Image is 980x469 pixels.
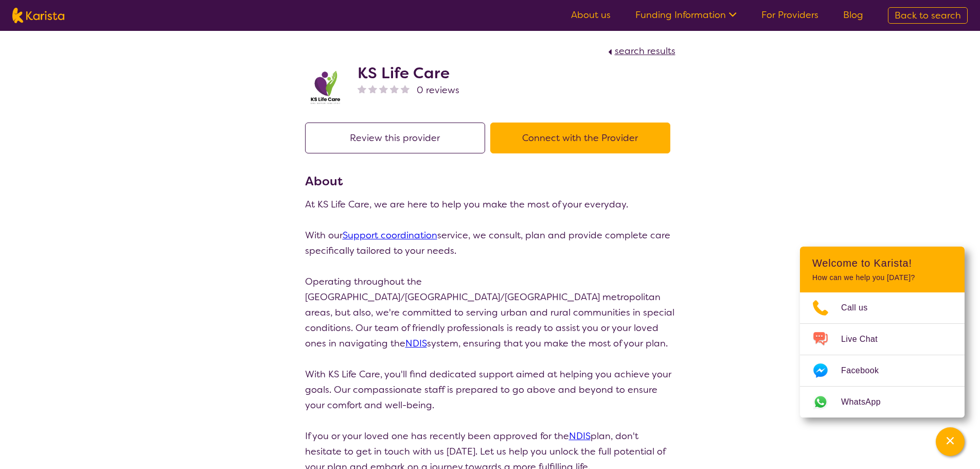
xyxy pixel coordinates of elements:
[490,132,675,144] a: Connect with the Provider
[305,123,485,153] button: Review this provider
[761,9,818,21] a: For Providers
[390,84,399,93] img: nonereviewstar
[405,337,427,350] a: NDIS
[490,123,670,153] button: Connect with the Provider
[635,9,737,21] a: Funding Information
[343,229,437,241] a: Support coordination
[379,84,388,93] img: nonereviewstar
[800,387,965,418] a: Web link opens in a new tab.
[417,82,459,98] span: 0 reviews
[800,247,965,418] div: Channel Menu
[841,394,893,410] span: WhatsApp
[305,274,675,351] p: Operating throughout the [GEOGRAPHIC_DATA]/[GEOGRAPHIC_DATA]/[GEOGRAPHIC_DATA] metropolitan areas...
[841,300,880,316] span: Call us
[605,45,675,57] a: search results
[401,84,409,93] img: nonereviewstar
[305,367,675,413] p: With KS Life Care, you'll find dedicated support aimed at helping you achieve your goals. Our com...
[305,66,346,108] img: vck6imke6mwwyl2anjyf.png
[812,273,952,282] p: How can we help you [DATE]?
[368,84,377,93] img: nonereviewstar
[843,9,863,21] a: Blog
[305,132,490,144] a: Review this provider
[936,427,965,456] button: Channel Menu
[812,257,952,269] h2: Welcome to Karista!
[615,45,675,57] span: search results
[358,64,459,82] h2: KS Life Care
[571,9,611,21] a: About us
[841,332,890,347] span: Live Chat
[895,9,961,22] span: Back to search
[841,363,891,378] span: Facebook
[305,228,675,258] p: With our service, we consult, plan and provide complete care specifically tailored to your needs.
[12,8,64,23] img: Karista logo
[358,84,366,93] img: nonereviewstar
[305,172,675,190] h3: About
[569,430,591,442] a: NDIS
[888,7,968,24] a: Back to search
[800,292,965,418] ul: Choose channel
[305,197,675,212] p: At KS Life Care, we are here to help you make the most of your everyday.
